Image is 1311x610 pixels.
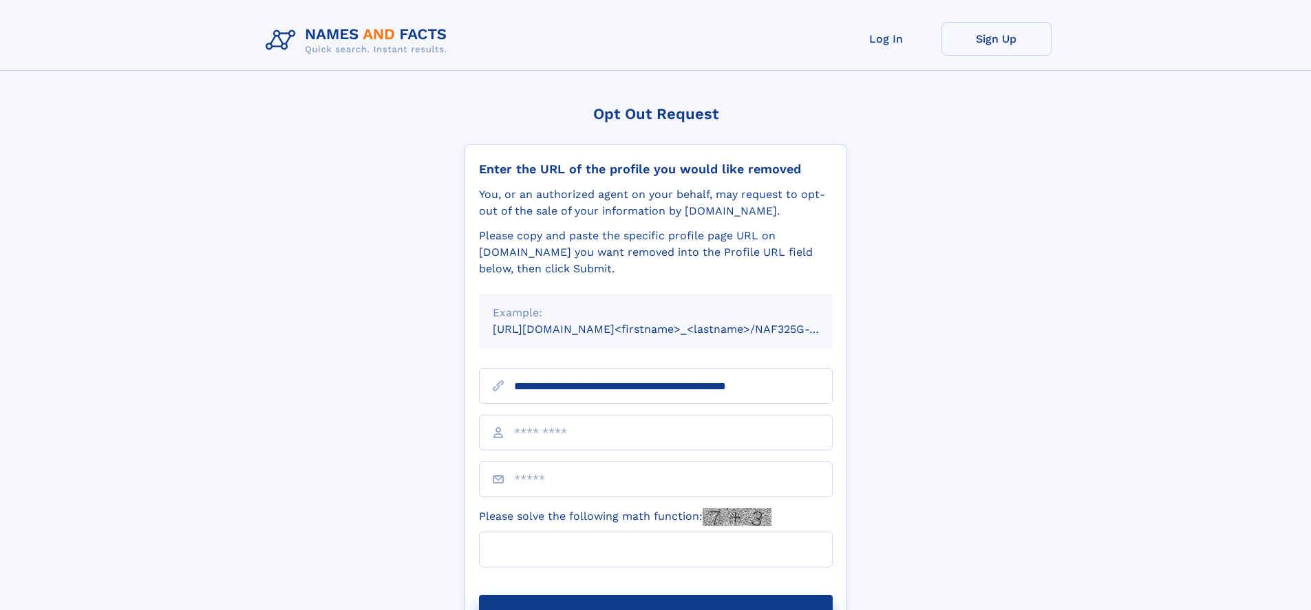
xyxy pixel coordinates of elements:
a: Sign Up [941,22,1052,56]
div: Example: [493,305,819,321]
small: [URL][DOMAIN_NAME]<firstname>_<lastname>/NAF325G-xxxxxxxx [493,323,859,336]
label: Please solve the following math function: [479,508,771,526]
a: Log In [831,22,941,56]
img: Logo Names and Facts [260,22,458,59]
div: Opt Out Request [465,105,847,122]
div: Enter the URL of the profile you would like removed [479,162,833,177]
div: You, or an authorized agent on your behalf, may request to opt-out of the sale of your informatio... [479,186,833,219]
div: Please copy and paste the specific profile page URL on [DOMAIN_NAME] you want removed into the Pr... [479,228,833,277]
